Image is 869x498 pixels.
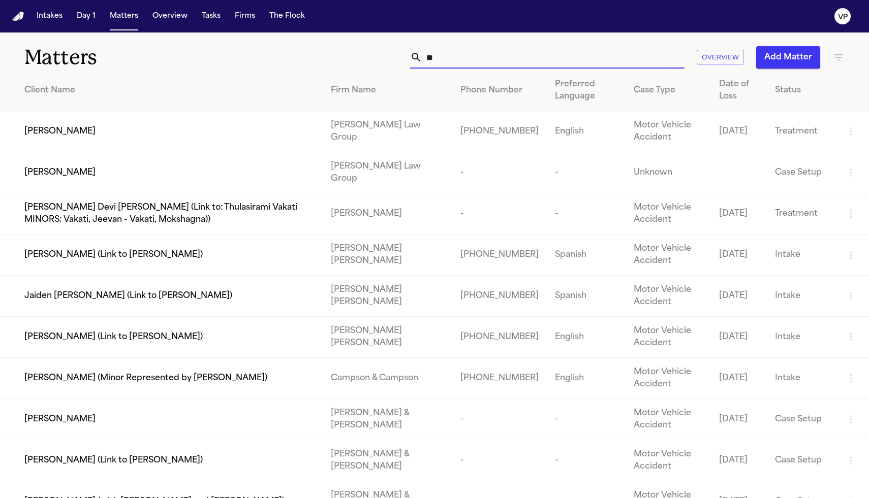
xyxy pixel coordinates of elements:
[711,111,767,152] td: [DATE]
[452,399,547,440] td: -
[323,111,452,152] td: [PERSON_NAME] Law Group
[547,358,626,399] td: English
[24,125,96,138] span: [PERSON_NAME]
[452,152,547,193] td: -
[767,440,836,481] td: Case Setup
[24,290,232,302] span: Jaiden [PERSON_NAME] (Link to [PERSON_NAME])
[711,440,767,481] td: [DATE]
[626,399,711,440] td: Motor Vehicle Accident
[73,7,100,25] button: Day 1
[452,440,547,481] td: -
[697,50,744,65] button: Overview
[452,358,547,399] td: [PHONE_NUMBER]
[547,440,626,481] td: -
[452,317,547,358] td: [PHONE_NUMBER]
[767,317,836,358] td: Intake
[323,317,452,358] td: [PERSON_NAME] [PERSON_NAME]
[323,235,452,276] td: [PERSON_NAME] [PERSON_NAME]
[634,84,703,96] div: Case Type
[547,276,626,317] td: Spanish
[547,235,626,276] td: Spanish
[24,454,203,467] span: [PERSON_NAME] (Link to [PERSON_NAME])
[626,193,711,235] td: Motor Vehicle Accident
[24,167,96,179] span: [PERSON_NAME]
[452,111,547,152] td: [PHONE_NUMBER]
[24,413,96,425] span: [PERSON_NAME]
[24,249,203,261] span: [PERSON_NAME] (Link to [PERSON_NAME])
[198,7,225,25] button: Tasks
[767,152,836,193] td: Case Setup
[323,399,452,440] td: [PERSON_NAME] & [PERSON_NAME]
[711,276,767,317] td: [DATE]
[626,276,711,317] td: Motor Vehicle Accident
[24,84,315,96] div: Client Name
[148,7,192,25] button: Overview
[711,235,767,276] td: [DATE]
[547,111,626,152] td: English
[626,111,711,152] td: Motor Vehicle Accident
[106,7,142,25] button: Matters
[265,7,309,25] button: The Flock
[767,193,836,235] td: Treatment
[719,78,759,103] div: Date of Loss
[547,399,626,440] td: -
[452,193,547,235] td: -
[323,358,452,399] td: Campson & Campson
[231,7,259,25] button: Firms
[460,84,539,96] div: Phone Number
[767,111,836,152] td: Treatment
[24,202,315,226] span: [PERSON_NAME] Devi [PERSON_NAME] (Link to: Thulasirami Vakati MINORS: Vakati, Jeevan - Vakati, Mo...
[24,331,203,343] span: [PERSON_NAME] (Link to [PERSON_NAME])
[626,358,711,399] td: Motor Vehicle Accident
[24,45,259,70] h1: Matters
[547,317,626,358] td: English
[767,276,836,317] td: Intake
[323,440,452,481] td: [PERSON_NAME] & [PERSON_NAME]
[775,84,828,96] div: Status
[756,46,820,69] button: Add Matter
[711,317,767,358] td: [DATE]
[547,152,626,193] td: -
[452,276,547,317] td: [PHONE_NUMBER]
[555,78,617,103] div: Preferred Language
[323,193,452,235] td: [PERSON_NAME]
[33,7,67,25] button: Intakes
[711,193,767,235] td: [DATE]
[711,399,767,440] td: [DATE]
[767,235,836,276] td: Intake
[626,440,711,481] td: Motor Vehicle Accident
[767,358,836,399] td: Intake
[626,317,711,358] td: Motor Vehicle Accident
[24,372,267,384] span: [PERSON_NAME] (Minor Represented by [PERSON_NAME])
[711,358,767,399] td: [DATE]
[12,12,24,21] img: Finch Logo
[12,12,24,21] a: Home
[452,235,547,276] td: [PHONE_NUMBER]
[331,84,444,96] div: Firm Name
[626,235,711,276] td: Motor Vehicle Accident
[626,152,711,193] td: Unknown
[323,152,452,193] td: [PERSON_NAME] Law Group
[323,276,452,317] td: [PERSON_NAME] [PERSON_NAME]
[767,399,836,440] td: Case Setup
[547,193,626,235] td: -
